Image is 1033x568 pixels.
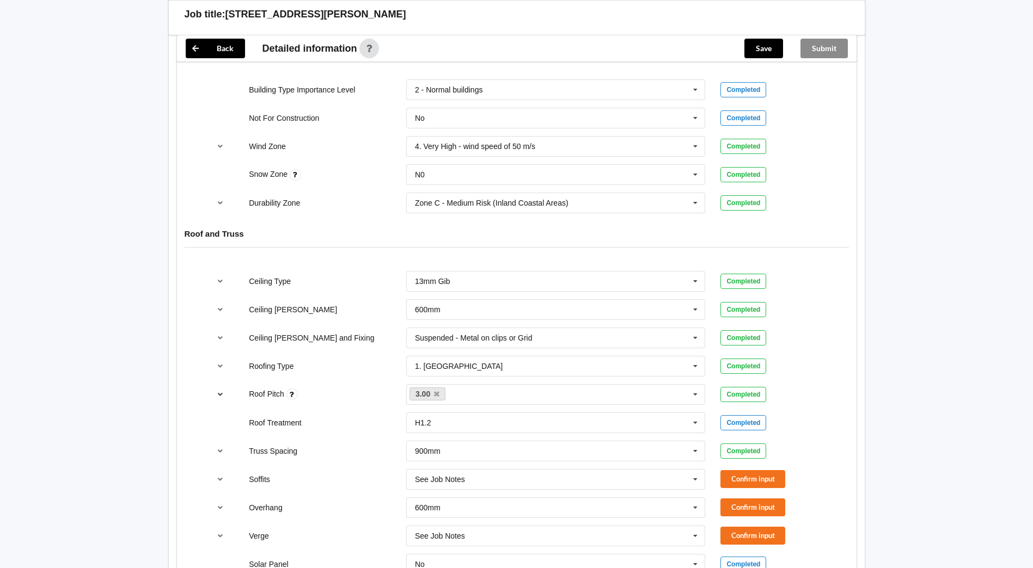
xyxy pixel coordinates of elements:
div: Completed [720,359,766,374]
button: Save [744,39,783,58]
label: Snow Zone [249,170,290,178]
div: H1.2 [415,419,431,427]
label: Durability Zone [249,199,300,207]
label: Roofing Type [249,362,294,371]
div: 4. Very High - wind speed of 50 m/s [415,143,535,150]
button: Confirm input [720,527,785,545]
h3: [STREET_ADDRESS][PERSON_NAME] [225,8,406,21]
button: reference-toggle [210,441,231,461]
button: Confirm input [720,498,785,516]
div: Completed [720,387,766,402]
label: Overhang [249,503,282,512]
label: Truss Spacing [249,447,297,455]
label: Not For Construction [249,114,319,122]
label: Roof Treatment [249,418,302,427]
div: Completed [720,82,766,97]
label: Ceiling [PERSON_NAME] and Fixing [249,334,374,342]
div: No [415,114,425,122]
span: Detailed information [262,44,357,53]
h4: Roof and Truss [185,229,849,239]
button: reference-toggle [210,526,231,546]
label: Wind Zone [249,142,286,151]
button: reference-toggle [210,470,231,489]
div: Completed [720,167,766,182]
div: Completed [720,330,766,345]
div: Zone C - Medium Risk (Inland Coastal Areas) [415,199,569,207]
label: Verge [249,532,269,540]
button: reference-toggle [210,328,231,348]
div: No [415,560,425,568]
button: reference-toggle [210,137,231,156]
div: 13mm Gib [415,277,450,285]
div: N0 [415,171,425,178]
div: Completed [720,274,766,289]
div: Completed [720,139,766,154]
button: reference-toggle [210,271,231,291]
div: Completed [720,443,766,459]
div: 600mm [415,504,441,511]
button: reference-toggle [210,300,231,319]
label: Ceiling Type [249,277,291,286]
h3: Job title: [185,8,225,21]
div: See Job Notes [415,532,465,540]
div: 600mm [415,306,441,313]
a: 3.00 [409,387,445,400]
div: Completed [720,195,766,211]
button: reference-toggle [210,385,231,404]
button: reference-toggle [210,356,231,376]
label: Roof Pitch [249,390,286,398]
button: Back [186,39,245,58]
label: Soffits [249,475,270,484]
label: Building Type Importance Level [249,85,355,94]
button: reference-toggle [210,193,231,213]
div: Completed [720,110,766,126]
div: Suspended - Metal on clips or Grid [415,334,533,342]
div: 900mm [415,447,441,455]
button: reference-toggle [210,498,231,517]
div: 2 - Normal buildings [415,86,483,94]
div: Completed [720,302,766,317]
button: Confirm input [720,470,785,488]
div: Completed [720,415,766,430]
div: 1. [GEOGRAPHIC_DATA] [415,362,503,370]
div: See Job Notes [415,476,465,483]
label: Ceiling [PERSON_NAME] [249,305,337,314]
